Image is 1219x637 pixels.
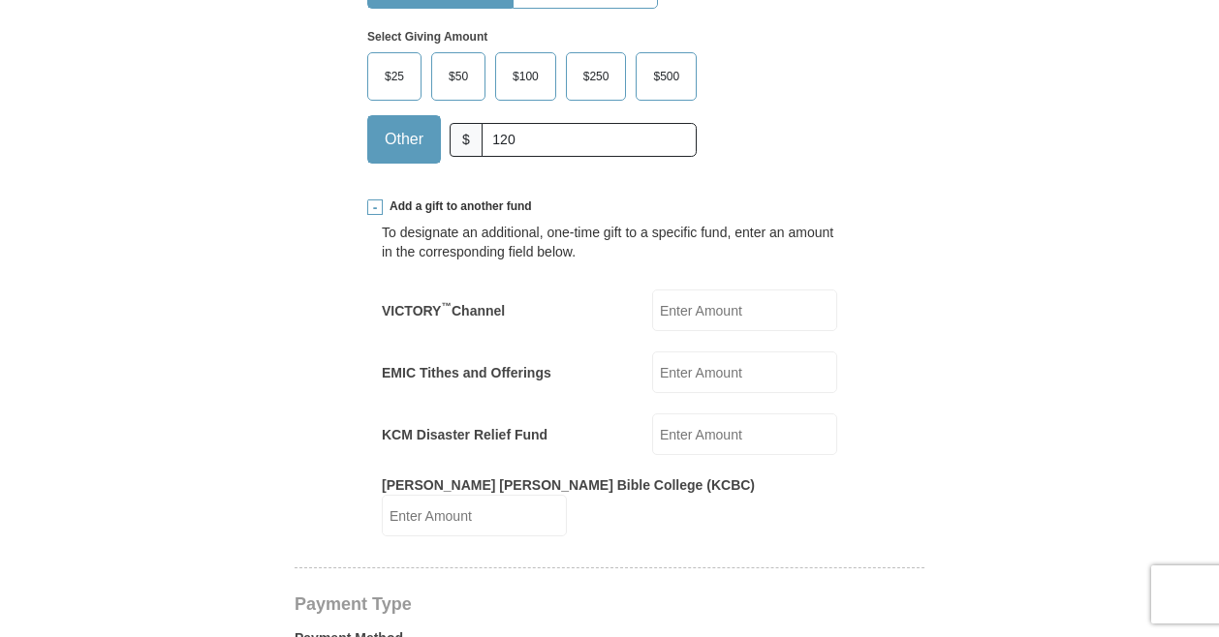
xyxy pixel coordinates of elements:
label: KCM Disaster Relief Fund [382,425,547,444]
span: $100 [503,62,548,91]
div: To designate an additional, one-time gift to a specific fund, enter an amount in the correspondin... [382,223,837,261]
strong: Select Giving Amount [367,30,487,44]
input: Enter Amount [652,289,837,331]
sup: ™ [441,300,452,312]
input: Enter Amount [652,413,837,455]
span: $50 [439,62,478,91]
span: Other [375,125,433,154]
input: Enter Amount [652,351,837,393]
span: $500 [643,62,689,91]
h4: Payment Type [295,596,924,612]
label: [PERSON_NAME] [PERSON_NAME] Bible College (KCBC) [382,475,755,495]
input: Other Amount [482,123,697,157]
span: $ [450,123,483,157]
span: Add a gift to another fund [383,198,532,215]
label: EMIC Tithes and Offerings [382,363,551,382]
label: VICTORY Channel [382,301,505,320]
span: $25 [375,62,414,91]
span: $250 [574,62,619,91]
input: Enter Amount [382,495,567,536]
